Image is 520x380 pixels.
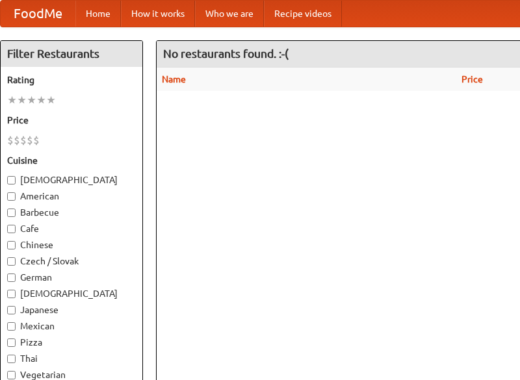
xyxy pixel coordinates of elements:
label: Mexican [7,320,136,333]
li: ★ [27,93,36,107]
input: Japanese [7,306,16,314]
li: $ [7,133,14,147]
a: Price [461,74,483,84]
a: Who we are [195,1,264,27]
input: American [7,192,16,201]
h5: Cuisine [7,154,136,167]
label: [DEMOGRAPHIC_DATA] [7,287,136,300]
input: Pizza [7,338,16,347]
input: [DEMOGRAPHIC_DATA] [7,290,16,298]
label: German [7,271,136,284]
h5: Rating [7,73,136,86]
input: Czech / Slovak [7,257,16,266]
ng-pluralize: No restaurants found. :-( [163,47,289,60]
li: ★ [7,93,17,107]
li: $ [20,133,27,147]
li: ★ [17,93,27,107]
label: Japanese [7,303,136,316]
label: Pizza [7,336,136,349]
label: Thai [7,352,136,365]
label: American [7,190,136,203]
a: Name [162,74,186,84]
li: ★ [46,93,56,107]
a: Recipe videos [264,1,342,27]
a: FoodMe [1,1,75,27]
h5: Price [7,114,136,127]
input: German [7,273,16,282]
a: How it works [121,1,195,27]
label: Cafe [7,222,136,235]
h4: Filter Restaurants [1,41,142,67]
li: $ [27,133,33,147]
li: ★ [36,93,46,107]
a: Home [75,1,121,27]
input: [DEMOGRAPHIC_DATA] [7,176,16,184]
input: Barbecue [7,209,16,217]
input: Mexican [7,322,16,331]
input: Cafe [7,225,16,233]
li: $ [33,133,40,147]
label: Chinese [7,238,136,251]
label: Czech / Slovak [7,255,136,268]
input: Chinese [7,241,16,249]
input: Thai [7,355,16,363]
input: Vegetarian [7,371,16,379]
label: [DEMOGRAPHIC_DATA] [7,173,136,186]
label: Barbecue [7,206,136,219]
li: $ [14,133,20,147]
